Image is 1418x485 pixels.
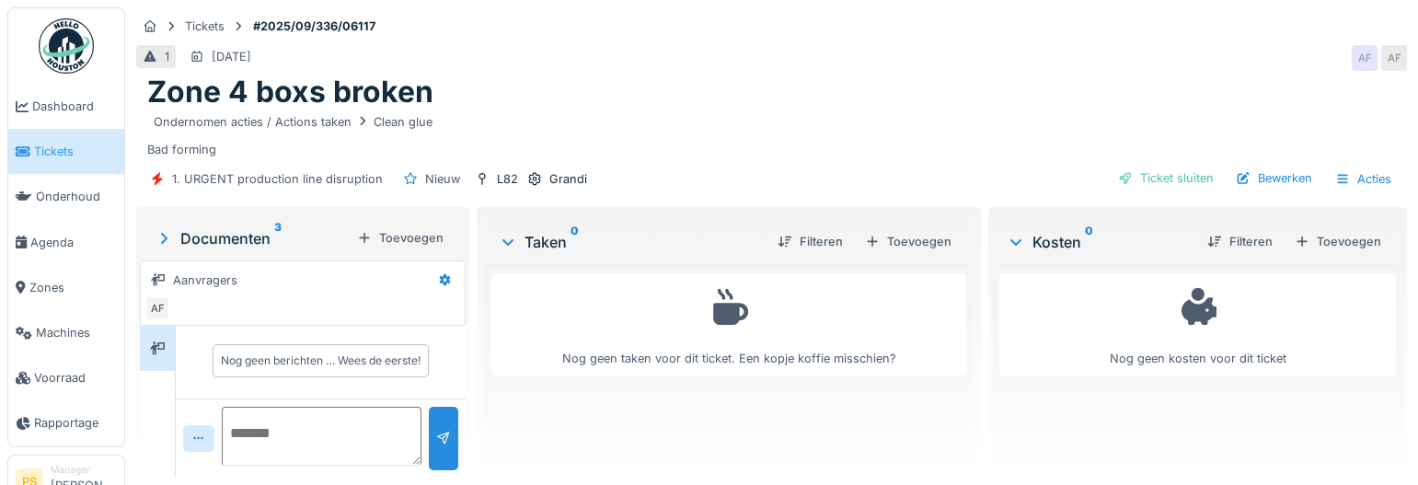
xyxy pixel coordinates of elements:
div: AF [1352,45,1378,71]
div: [DATE] [212,48,251,65]
div: L82 [497,170,518,188]
div: Nieuw [425,170,460,188]
div: Tickets [185,17,225,35]
sup: 3 [274,227,282,249]
a: Agenda [8,220,124,265]
div: Grandi [549,170,587,188]
strong: #2025/09/336/06117 [246,17,383,35]
div: Ondernomen acties / Actions taken Clean glue [154,113,432,131]
span: Zones [29,279,117,296]
h1: Zone 4 boxs broken [147,75,433,110]
div: AF [144,295,170,321]
div: Nog geen berichten … Wees de eerste! [221,352,421,369]
div: Bad forming [147,110,1396,158]
div: Toevoegen [350,225,451,250]
div: Filteren [1200,229,1280,254]
div: Ticket sluiten [1111,166,1221,191]
a: Rapportage [8,400,124,445]
div: Toevoegen [858,229,959,254]
sup: 0 [1085,231,1093,253]
sup: 0 [571,231,579,253]
div: Taken [499,231,763,253]
span: Tickets [34,143,117,160]
a: Dashboard [8,84,124,129]
div: Nog geen kosten voor dit ticket [1011,282,1384,367]
a: Tickets [8,129,124,174]
div: Aanvragers [173,271,237,289]
span: Voorraad [34,369,117,387]
div: 1 [165,48,169,65]
div: Documenten [155,227,350,249]
a: Voorraad [8,355,124,400]
a: Onderhoud [8,174,124,219]
span: Machines [36,324,117,341]
div: Filteren [770,229,850,254]
a: Machines [8,310,124,355]
div: AF [1381,45,1407,71]
div: 1. URGENT production line disruption [172,170,383,188]
div: Toevoegen [1287,229,1389,254]
a: Zones [8,265,124,310]
div: Acties [1327,166,1400,192]
span: Rapportage [34,414,117,432]
div: Bewerken [1228,166,1320,191]
span: Agenda [30,234,117,251]
img: Badge_color-CXgf-gQk.svg [39,18,94,74]
span: Dashboard [32,98,117,115]
div: Manager [51,463,117,477]
div: Nog geen taken voor dit ticket. Een kopje koffie misschien? [503,282,954,367]
div: Kosten [1007,231,1193,253]
span: Onderhoud [36,188,117,205]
